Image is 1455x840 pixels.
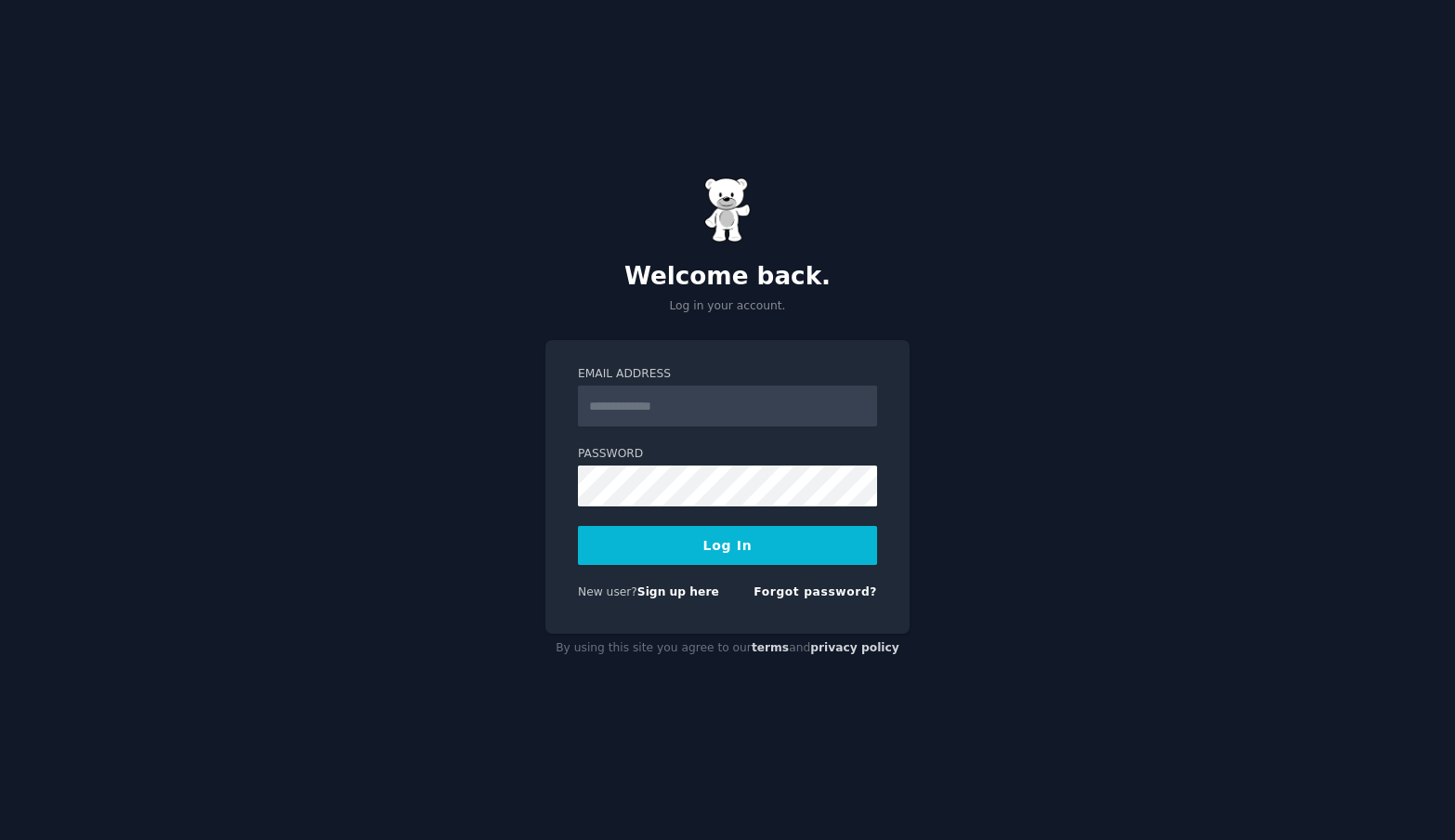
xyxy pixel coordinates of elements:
label: Email Address [578,366,877,383]
a: Sign up here [637,585,719,598]
div: By using this site you agree to our and [545,634,910,663]
img: Gummy Bear [704,177,751,243]
a: terms [752,641,789,654]
a: privacy policy [810,641,899,654]
a: Forgot password? [754,585,877,598]
span: New user? [578,585,637,598]
h2: Welcome back. [545,262,910,292]
button: Log In [578,526,877,565]
p: Log in your account. [545,298,910,315]
label: Password [578,446,877,463]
